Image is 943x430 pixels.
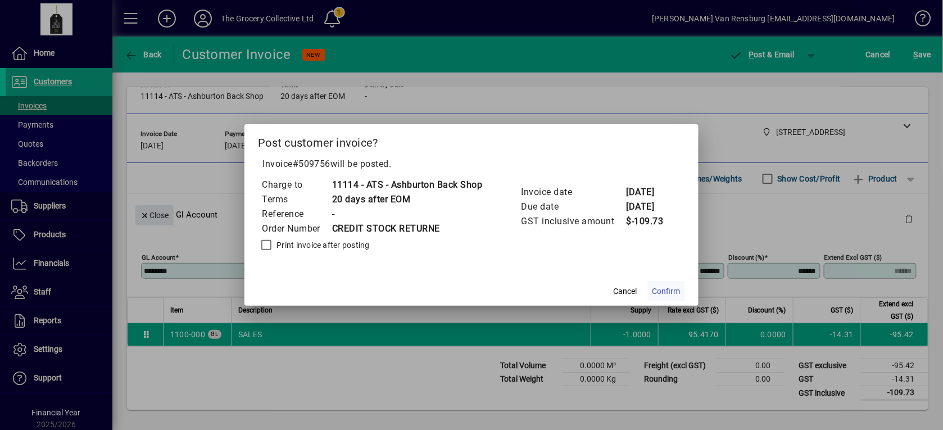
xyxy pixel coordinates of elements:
[332,178,483,192] td: 11114 - ATS - Ashburton Back Shop
[332,221,483,236] td: CREDIT STOCK RETURNE
[521,214,626,229] td: GST inclusive amount
[626,214,671,229] td: $-109.73
[521,185,626,200] td: Invoice date
[258,157,685,171] p: Invoice will be posted .
[648,281,685,301] button: Confirm
[626,200,671,214] td: [DATE]
[652,286,681,297] span: Confirm
[244,124,699,157] h2: Post customer invoice?
[332,192,483,207] td: 20 days after EOM
[274,239,370,251] label: Print invoice after posting
[332,207,483,221] td: -
[261,178,332,192] td: Charge to
[607,281,643,301] button: Cancel
[293,159,331,169] span: #509756
[261,192,332,207] td: Terms
[261,207,332,221] td: Reference
[626,185,671,200] td: [DATE]
[614,286,637,297] span: Cancel
[521,200,626,214] td: Due date
[261,221,332,236] td: Order Number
